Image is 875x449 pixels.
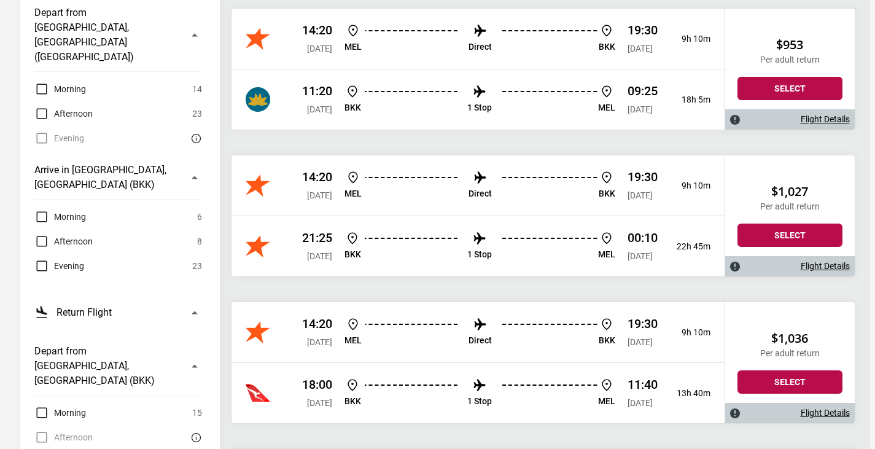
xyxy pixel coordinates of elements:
img: Vietnam Airlines [246,87,270,112]
h2: $953 [737,37,842,52]
button: Arrive in [GEOGRAPHIC_DATA], [GEOGRAPHIC_DATA] (BKK) [34,155,202,200]
span: Afternoon [54,106,93,121]
p: 1 Stop [467,249,492,260]
div: Flight Details [725,109,855,130]
p: 22h 45m [667,241,710,252]
p: Direct [469,335,492,346]
p: 21:25 [302,230,332,245]
span: [DATE] [307,190,332,200]
p: 14:20 [302,316,332,331]
p: BKK [599,42,615,52]
span: 23 [192,259,202,273]
p: 19:30 [628,23,658,37]
span: [DATE] [307,44,332,53]
p: 11:40 [628,377,658,392]
span: [DATE] [307,104,332,114]
p: BKK [344,249,361,260]
p: 09:25 [628,84,658,98]
div: Jetstar 14:20 [DATE] MEL Direct BKK 19:30 [DATE] 9h 10mJetstar 21:25 [DATE] BKK 1 Stop MEL 00:10 ... [231,155,725,276]
span: Morning [54,405,86,420]
span: 15 [192,405,202,420]
img: Jetstar [246,26,270,51]
span: Morning [54,82,86,96]
p: BKK [599,189,615,199]
div: Jetstar 14:20 [DATE] MEL Direct BKK 19:30 [DATE] 9h 10mVietnam Airlines 11:20 [DATE] BKK 1 Stop M... [231,9,725,130]
p: MEL [598,396,615,407]
h3: Depart from [GEOGRAPHIC_DATA], [GEOGRAPHIC_DATA] ([GEOGRAPHIC_DATA]) [34,6,180,64]
label: Afternoon [34,234,93,249]
span: [DATE] [628,190,653,200]
p: Per adult return [737,201,842,212]
img: Jetstar [246,173,270,198]
p: 18:00 [302,377,332,392]
h2: $1,036 [737,331,842,346]
span: 6 [197,209,202,224]
p: 19:30 [628,316,658,331]
span: 8 [197,234,202,249]
p: Direct [469,189,492,199]
span: Afternoon [54,234,93,249]
label: Morning [34,405,86,420]
label: Morning [34,82,86,96]
label: Evening [34,259,84,273]
a: Flight Details [801,408,850,418]
h3: Depart from [GEOGRAPHIC_DATA], [GEOGRAPHIC_DATA] (BKK) [34,344,180,388]
p: BKK [344,396,361,407]
img: Jetstar [246,234,270,259]
p: 1 Stop [467,103,492,113]
span: [DATE] [628,251,653,261]
button: Depart from [GEOGRAPHIC_DATA], [GEOGRAPHIC_DATA] (BKK) [34,337,202,396]
a: Flight Details [801,114,850,125]
p: 13h 40m [667,388,710,399]
div: Flight Details [725,256,855,276]
button: There are currently no flights matching this search criteria. Try removing some search filters. [187,131,202,146]
span: [DATE] [307,398,332,408]
label: Morning [34,209,86,224]
span: [DATE] [628,398,653,408]
p: 9h 10m [667,181,710,191]
span: [DATE] [307,337,332,347]
button: Select [737,224,842,247]
p: 00:10 [628,230,658,245]
label: Afternoon [34,106,93,121]
span: [DATE] [628,44,653,53]
p: Per adult return [737,348,842,359]
p: MEL [598,249,615,260]
p: MEL [344,335,362,346]
p: MEL [344,189,362,199]
p: 9h 10m [667,327,710,338]
p: BKK [599,335,615,346]
button: Select [737,370,842,394]
button: There are currently no flights matching this search criteria. Try removing some search filters. [187,430,202,445]
div: Flight Details [725,403,855,423]
span: 23 [192,106,202,121]
p: 1 Stop [467,396,492,407]
p: Direct [469,42,492,52]
span: Evening [54,259,84,273]
span: [DATE] [628,337,653,347]
div: Jetstar 14:20 [DATE] MEL Direct BKK 19:30 [DATE] 9h 10mQantas 18:00 [DATE] BKK 1 Stop MEL 11:40 [... [231,302,725,423]
button: Select [737,77,842,100]
button: Return Flight [34,298,202,327]
p: Per adult return [737,55,842,65]
p: 11:20 [302,84,332,98]
h2: $1,027 [737,184,842,199]
p: MEL [598,103,615,113]
span: [DATE] [628,104,653,114]
img: Qantas [246,381,270,405]
p: BKK [344,103,361,113]
span: 14 [192,82,202,96]
img: Jetstar [246,320,270,345]
h3: Arrive in [GEOGRAPHIC_DATA], [GEOGRAPHIC_DATA] (BKK) [34,163,180,192]
p: MEL [344,42,362,52]
p: 9h 10m [667,34,710,44]
p: 14:20 [302,170,332,184]
h3: Return Flight [56,305,112,320]
p: 18h 5m [667,95,710,105]
span: [DATE] [307,251,332,261]
p: 19:30 [628,170,658,184]
p: 14:20 [302,23,332,37]
a: Flight Details [801,261,850,271]
span: Morning [54,209,86,224]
